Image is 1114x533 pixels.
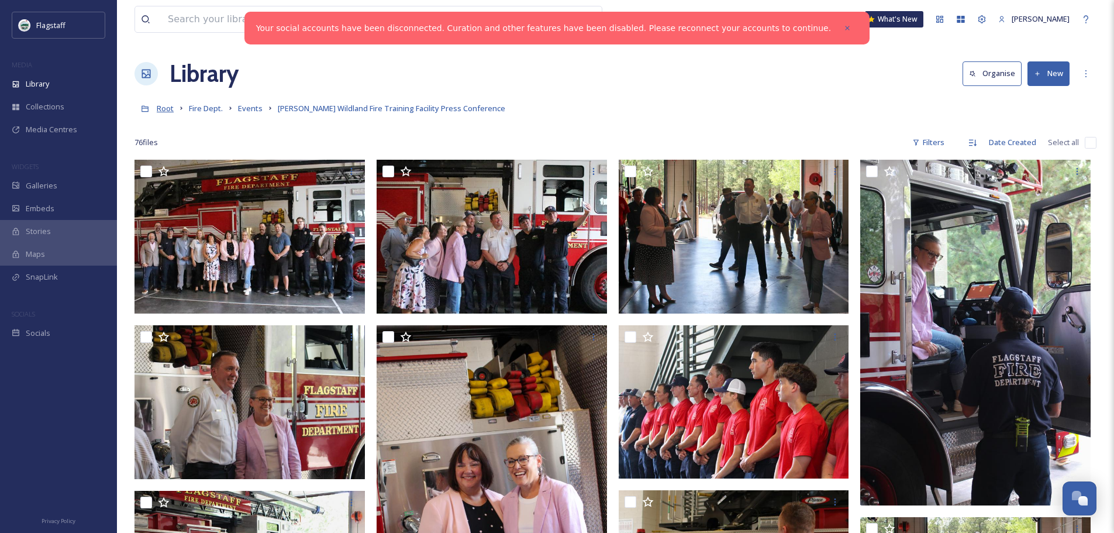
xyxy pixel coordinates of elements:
span: Stories [26,226,51,237]
a: Privacy Policy [42,513,75,527]
a: Library [170,56,239,91]
span: Privacy Policy [42,517,75,525]
input: Search your library [162,6,485,32]
span: MEDIA [12,60,32,69]
div: Date Created [983,131,1042,154]
img: ext_1755622920.588814_Grace.benally@flagstaffaz.gov-IMG_6410.jpeg [619,160,849,314]
span: Maps [26,249,45,260]
span: Events [238,103,263,114]
a: View all files [527,8,596,30]
img: ext_1755622913.770282_Grace.benally@flagstaffaz.gov-IMG_6395.jpeg [619,325,849,479]
a: [PERSON_NAME] [992,8,1075,30]
span: Media Centres [26,124,77,135]
span: SOCIALS [12,310,35,318]
a: What's New [865,11,923,27]
a: [PERSON_NAME] Wildland Fire Training Facility Press Conference [278,101,505,115]
span: WIDGETS [12,162,39,171]
a: Fire Dept. [189,101,223,115]
a: Your social accounts have been disconnected. Curation and other features have been disabled. Plea... [256,22,831,35]
img: images%20%282%29.jpeg [19,19,30,31]
span: Embeds [26,203,54,214]
span: Galleries [26,180,57,191]
div: Filters [906,131,950,154]
span: SnapLink [26,271,58,283]
img: ext_1755622920.729834_Grace.benally@flagstaffaz.gov-IMG_6461.jpeg [134,160,365,314]
span: Fire Dept. [189,103,223,114]
button: New [1027,61,1070,85]
span: Library [26,78,49,90]
a: Events [238,101,263,115]
span: Root [157,103,174,114]
span: Socials [26,328,50,339]
span: [PERSON_NAME] [1012,13,1070,24]
span: Flagstaff [36,20,65,30]
a: Organise [963,61,1027,85]
span: Select all [1048,137,1079,148]
span: 76 file s [134,137,158,148]
img: ext_1755622917.141016_Grace.benally@flagstaffaz.gov-IMG_6477.jpeg [134,325,365,479]
a: Root [157,101,174,115]
img: ext_1755622920.548966_Grace.benally@flagstaffaz.gov-IMG_6486.jpeg [860,160,1091,506]
button: Organise [963,61,1022,85]
img: ext_1755622920.705015_Grace.benally@flagstaffaz.gov-IMG_6453.jpeg [377,160,607,314]
button: Open Chat [1063,482,1096,515]
span: Collections [26,101,64,112]
span: [PERSON_NAME] Wildland Fire Training Facility Press Conference [278,103,505,114]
